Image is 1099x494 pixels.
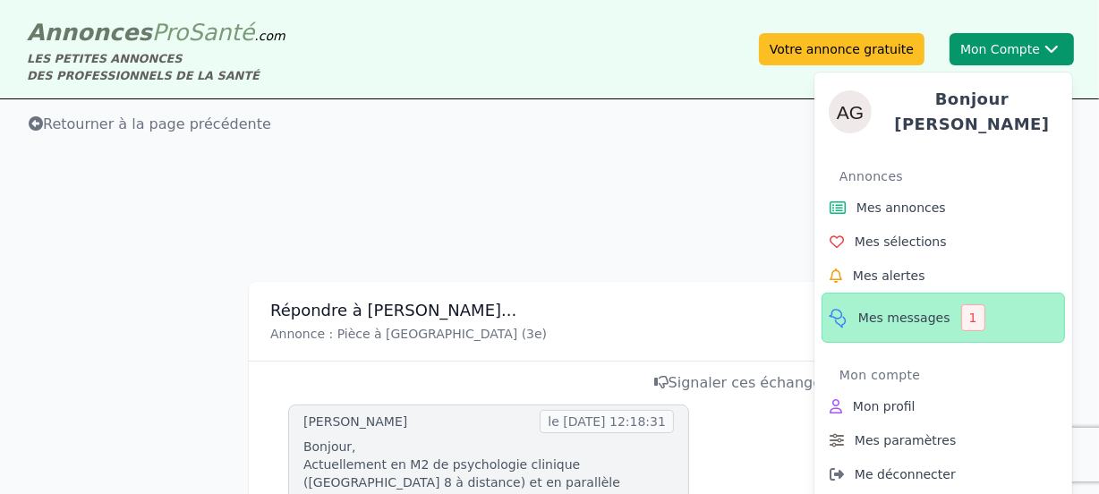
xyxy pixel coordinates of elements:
[270,325,829,343] p: Annonce : Pièce à [GEOGRAPHIC_DATA] (3e)
[829,90,872,133] img: andrea
[856,199,946,217] span: Mes annonces
[27,19,152,46] span: Annonces
[29,116,43,131] i: Retourner à la liste
[839,361,1065,389] div: Mon compte
[950,33,1074,65] button: Mon CompteandreaBonjour [PERSON_NAME]AnnoncesMes annoncesMes sélectionsMes alertesMes messages1Mo...
[855,465,956,483] span: Me déconnecter
[188,19,254,46] span: Santé
[152,19,189,46] span: Pro
[853,267,925,285] span: Mes alertes
[540,410,674,433] span: le [DATE] 12:18:31
[853,397,916,415] span: Mon profil
[254,29,285,43] span: .com
[858,309,950,327] span: Mes messages
[27,19,285,46] a: AnnoncesProSanté.com
[303,413,407,430] div: [PERSON_NAME]
[822,457,1065,491] a: Me déconnecter
[839,162,1065,191] div: Annonces
[260,372,839,394] div: Signaler ces échanges !
[886,87,1058,137] h4: Bonjour [PERSON_NAME]
[822,191,1065,225] a: Mes annonces
[961,304,985,331] div: 1
[855,233,947,251] span: Mes sélections
[29,115,271,132] span: Retourner à la page précédente
[270,300,829,321] h3: Répondre à [PERSON_NAME]...
[855,431,956,449] span: Mes paramètres
[822,389,1065,423] a: Mon profil
[759,33,924,65] a: Votre annonce gratuite
[822,225,1065,259] a: Mes sélections
[822,259,1065,293] a: Mes alertes
[822,423,1065,457] a: Mes paramètres
[822,293,1065,343] a: Mes messages1
[27,50,285,84] div: LES PETITES ANNONCES DES PROFESSIONNELS DE LA SANTÉ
